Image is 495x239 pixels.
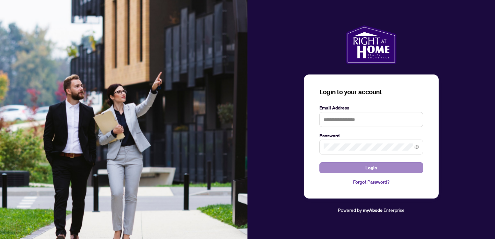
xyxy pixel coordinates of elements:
a: Forgot Password? [319,178,423,186]
span: Powered by [338,207,362,213]
span: eye-invisible [414,145,419,149]
a: myAbode [363,207,383,214]
label: Password [319,132,423,139]
img: ma-logo [346,25,396,64]
h3: Login to your account [319,87,423,97]
label: Email Address [319,104,423,111]
span: Login [365,163,377,173]
button: Login [319,162,423,173]
span: Enterprise [384,207,405,213]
